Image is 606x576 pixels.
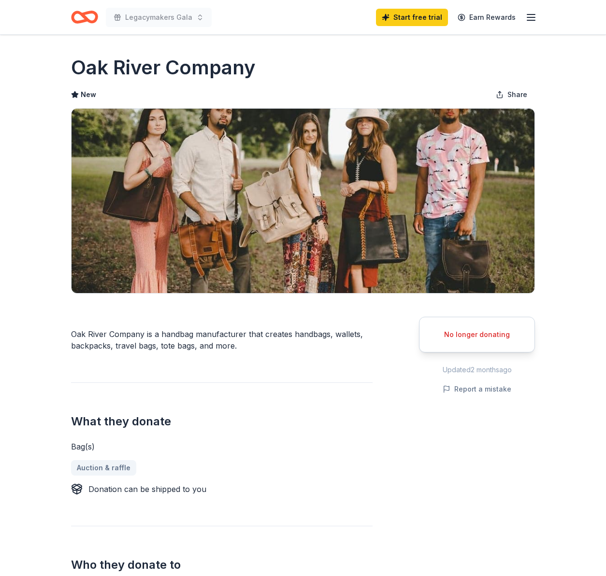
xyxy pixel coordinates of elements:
h1: Oak River Company [71,54,256,81]
div: Oak River Company is a handbag manufacturer that creates handbags, wallets, backpacks, travel bag... [71,328,373,351]
span: New [81,89,96,100]
img: Image for Oak River Company [72,109,534,293]
a: Auction & raffle [71,460,136,476]
a: Start free trial [376,9,448,26]
button: Legacymakers Gala [106,8,212,27]
button: Share [488,85,535,104]
a: Earn Rewards [452,9,521,26]
div: Donation can be shipped to you [88,483,206,495]
a: Home [71,6,98,28]
div: Updated 2 months ago [419,364,535,376]
button: Report a mistake [443,383,511,395]
div: No longer donating [431,329,523,340]
span: Share [507,89,527,100]
h2: Who they donate to [71,557,373,573]
h2: What they donate [71,414,373,429]
div: Bag(s) [71,441,373,452]
span: Legacymakers Gala [125,12,192,23]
